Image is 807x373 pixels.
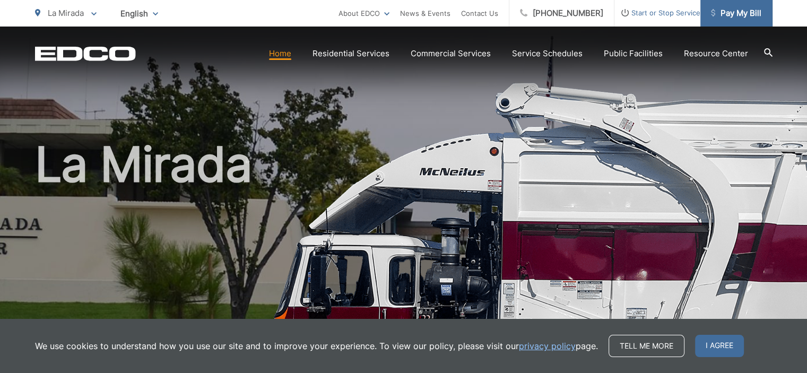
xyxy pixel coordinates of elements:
a: Residential Services [313,47,389,60]
a: EDCD logo. Return to the homepage. [35,46,136,61]
span: La Mirada [48,8,84,18]
a: Public Facilities [604,47,663,60]
p: We use cookies to understand how you use our site and to improve your experience. To view our pol... [35,340,598,352]
a: Service Schedules [512,47,583,60]
a: Home [269,47,291,60]
span: English [112,4,166,23]
span: I agree [695,335,744,357]
a: Tell me more [609,335,684,357]
a: Commercial Services [411,47,491,60]
a: About EDCO [339,7,389,20]
a: privacy policy [519,340,576,352]
a: Resource Center [684,47,748,60]
a: News & Events [400,7,450,20]
span: Pay My Bill [711,7,761,20]
a: Contact Us [461,7,498,20]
